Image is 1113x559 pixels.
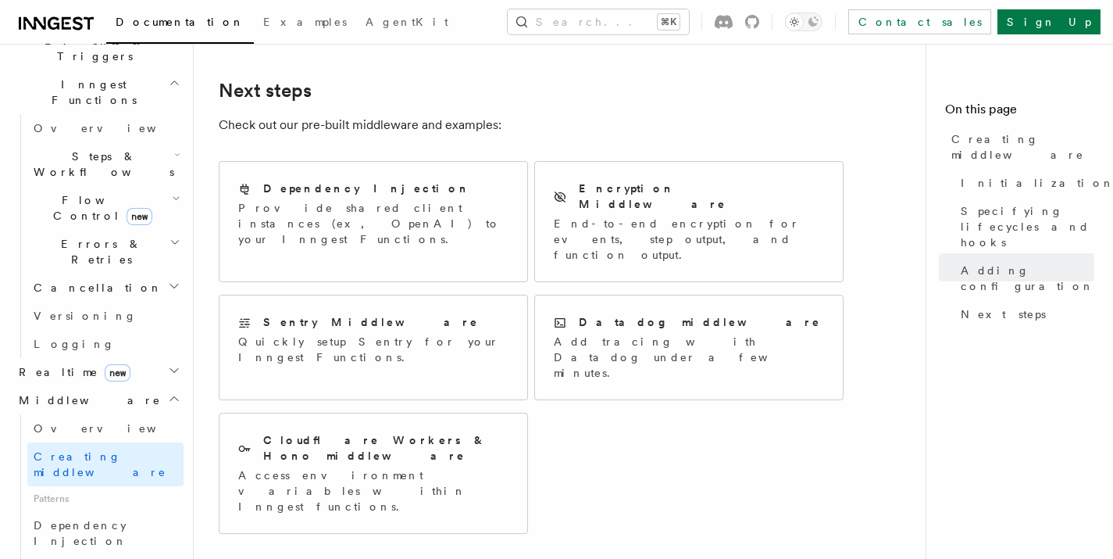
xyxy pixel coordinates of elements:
[27,142,184,186] button: Steps & Workflows
[105,364,130,382] span: new
[27,114,184,142] a: Overview
[27,186,184,230] button: Flow Controlnew
[106,5,254,44] a: Documentation
[12,114,184,358] div: Inngest Functions
[12,392,161,408] span: Middleware
[263,181,470,196] h2: Dependency Injection
[27,230,184,274] button: Errors & Retries
[961,263,1094,294] span: Adding configuration
[579,181,824,212] h2: Encryption Middleware
[961,306,1046,322] span: Next steps
[27,302,184,330] a: Versioning
[254,5,356,42] a: Examples
[27,330,184,358] a: Logging
[12,358,184,386] button: Realtimenew
[954,169,1094,197] a: Initialization
[12,33,170,64] span: Events & Triggers
[554,334,824,381] p: Add tracing with Datadog under a few minutes.
[238,200,508,247] p: Provide shared client instances (ex, OpenAI) to your Inngest Functions.
[34,519,127,547] span: Dependency Injection
[12,27,184,70] button: Events & Triggers
[27,236,169,267] span: Errors & Retries
[34,338,115,350] span: Logging
[12,386,184,414] button: Middleware
[997,9,1101,34] a: Sign Up
[554,216,824,263] p: End-to-end encryption for events, step output, and function output.
[27,414,184,443] a: Overview
[34,450,166,478] span: Creating middleware
[954,300,1094,328] a: Next steps
[238,468,508,514] p: Access environment variables within Inngest functions.
[116,16,244,28] span: Documentation
[34,310,137,322] span: Versioning
[219,161,528,282] a: Dependency InjectionProvide shared client instances (ex, OpenAI) to your Inngest Functions.
[12,364,130,380] span: Realtime
[356,5,458,42] a: AgentKit
[658,14,680,30] kbd: ⌘K
[27,149,174,180] span: Steps & Workflows
[219,80,312,102] a: Next steps
[263,432,508,464] h2: Cloudflare Workers & Hono middleware
[34,422,194,435] span: Overview
[27,443,184,486] a: Creating middleware
[785,13,822,31] button: Toggle dark mode
[27,511,184,555] a: Dependency Injection
[534,295,844,400] a: Datadog middlewareAdd tracing with Datadog under a few minutes.
[27,274,184,302] button: Cancellation
[238,334,508,365] p: Quickly setup Sentry for your Inngest Functions.
[508,9,689,34] button: Search...⌘K
[263,16,347,28] span: Examples
[27,280,162,296] span: Cancellation
[219,295,528,400] a: Sentry MiddlewareQuickly setup Sentry for your Inngest Functions.
[954,256,1094,300] a: Adding configuration
[27,486,184,511] span: Patterns
[27,192,172,224] span: Flow Control
[12,77,169,108] span: Inngest Functions
[219,114,844,136] p: Check out our pre-built middleware and examples:
[945,125,1094,169] a: Creating middleware
[951,131,1094,163] span: Creating middleware
[219,413,528,534] a: Cloudflare Workers & Hono middlewareAccess environment variables within Inngest functions.
[127,208,152,225] span: new
[34,122,194,134] span: Overview
[366,16,448,28] span: AgentKit
[945,100,1094,125] h4: On this page
[579,314,821,330] h2: Datadog middleware
[534,161,844,282] a: Encryption MiddlewareEnd-to-end encryption for events, step output, and function output.
[263,314,479,330] h2: Sentry Middleware
[954,197,1094,256] a: Specifying lifecycles and hooks
[848,9,991,34] a: Contact sales
[961,203,1094,250] span: Specifying lifecycles and hooks
[12,70,184,114] button: Inngest Functions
